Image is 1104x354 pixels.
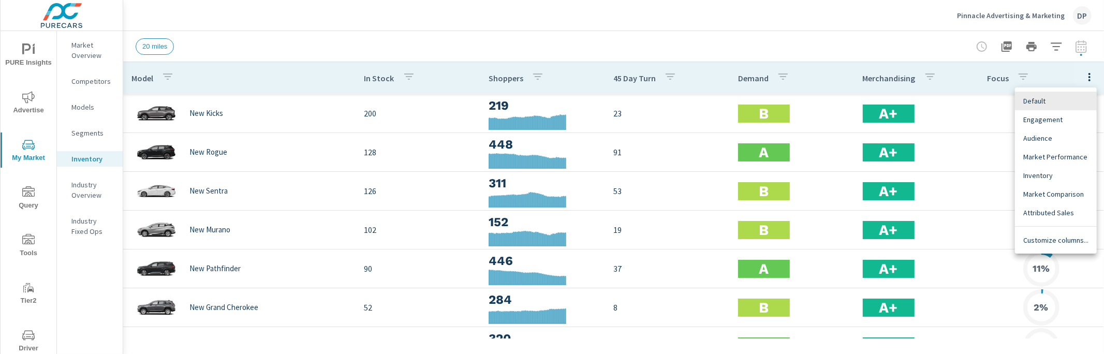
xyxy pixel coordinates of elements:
span: Default [1023,96,1088,106]
div: Audience [1015,129,1097,148]
span: Audience [1023,133,1088,143]
div: Engagement [1015,110,1097,129]
div: Attributed Sales [1015,203,1097,222]
span: Attributed Sales [1023,208,1088,218]
nav: preset column set list [1015,87,1097,226]
div: Default [1015,92,1097,110]
span: Customize columns... [1023,235,1088,245]
div: Customize columns... [1015,231,1097,249]
span: Market Performance [1023,152,1088,162]
nav: custom column set list [1015,227,1097,254]
div: Market Comparison [1015,185,1097,203]
span: Engagement [1023,114,1088,125]
span: Market Comparison [1023,189,1088,199]
div: Market Performance [1015,148,1097,166]
div: Inventory [1015,166,1097,185]
span: Inventory [1023,170,1088,181]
